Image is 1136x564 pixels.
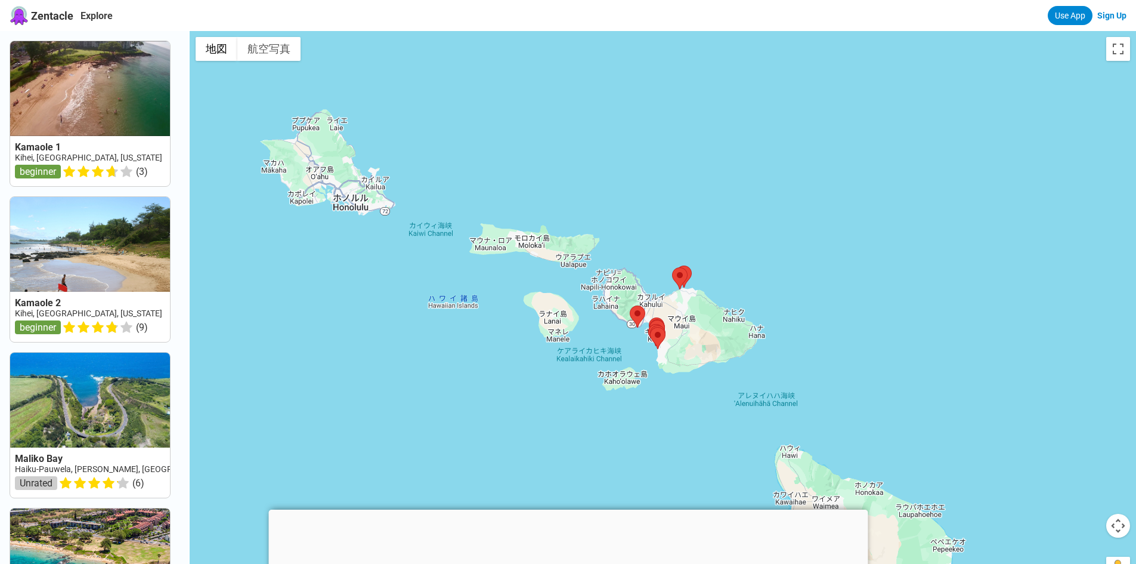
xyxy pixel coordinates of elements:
a: Zentacle logoZentacle [10,6,73,25]
a: Sign Up [1097,11,1126,20]
a: Haiku-Pauwela, [PERSON_NAME], [GEOGRAPHIC_DATA] [15,464,222,474]
button: 地図のカメラ コントロール [1106,514,1130,538]
button: 航空写真を見る [237,37,301,61]
a: Use App [1048,6,1092,25]
span: Zentacle [31,10,73,22]
button: 市街地図を見る [196,37,237,61]
a: Kihei, [GEOGRAPHIC_DATA], [US_STATE] [15,309,162,318]
img: Zentacle logo [10,6,29,25]
button: 全画面ビューを切り替えます [1106,37,1130,61]
a: Kihei, [GEOGRAPHIC_DATA], [US_STATE] [15,153,162,162]
a: Explore [81,10,113,21]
